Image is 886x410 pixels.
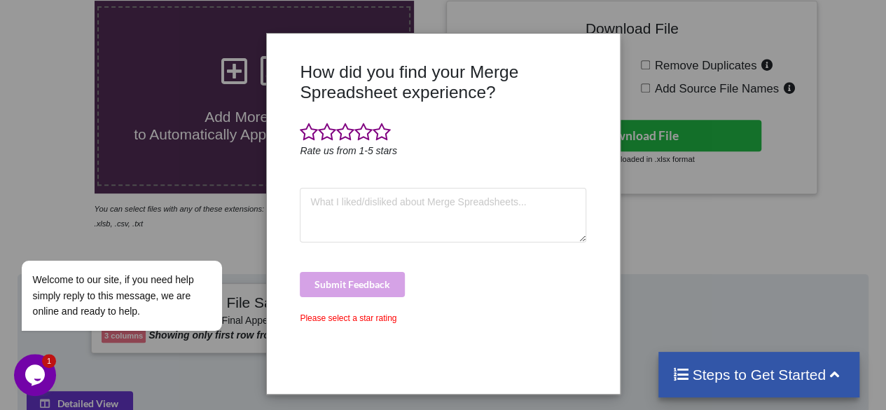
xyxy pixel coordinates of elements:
h3: How did you find your Merge Spreadsheet experience? [300,62,586,103]
iframe: chat widget [14,354,59,396]
h4: Steps to Get Started [672,366,845,383]
div: Please select a star rating [300,312,586,324]
span: Welcome to our site, if you need help simply reply to this message, we are online and ready to help. [19,140,180,183]
i: Rate us from 1-5 stars [300,145,397,156]
iframe: chat widget [14,134,266,347]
